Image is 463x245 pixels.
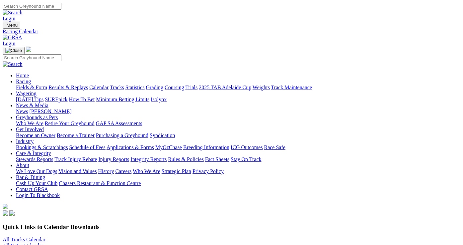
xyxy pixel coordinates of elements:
a: Become an Owner [16,132,55,138]
img: Search [3,61,23,67]
a: Integrity Reports [130,156,167,162]
div: Racing [16,85,460,91]
div: About [16,168,460,174]
img: logo-grsa-white.png [26,47,31,52]
a: Who We Are [133,168,160,174]
a: Breeding Information [183,144,229,150]
a: MyOzChase [155,144,182,150]
a: Login [3,16,15,21]
a: Grading [146,85,163,90]
a: Care & Integrity [16,150,51,156]
a: GAP SA Assessments [96,121,142,126]
img: logo-grsa-white.png [3,204,8,209]
a: Login To Blackbook [16,192,60,198]
a: Race Safe [264,144,285,150]
a: Track Injury Rebate [54,156,97,162]
a: [PERSON_NAME] [29,109,71,114]
a: Applications & Forms [107,144,154,150]
a: We Love Our Dogs [16,168,57,174]
img: twitter.svg [9,210,15,216]
a: Become a Trainer [57,132,95,138]
a: News [16,109,28,114]
a: Injury Reports [98,156,129,162]
input: Search [3,3,61,10]
a: 2025 TAB Adelaide Cup [199,85,251,90]
button: Toggle navigation [3,47,25,54]
a: History [98,168,114,174]
a: Weights [253,85,270,90]
div: Wagering [16,97,460,103]
a: Wagering [16,91,37,96]
div: Greyhounds as Pets [16,121,460,126]
a: News & Media [16,103,48,108]
a: Coursing [165,85,184,90]
a: Industry [16,138,34,144]
a: Bar & Dining [16,174,45,180]
div: Bar & Dining [16,180,460,186]
a: Syndication [150,132,175,138]
img: facebook.svg [3,210,8,216]
a: Greyhounds as Pets [16,115,58,120]
span: Menu [7,23,18,28]
a: Home [16,73,29,78]
a: Purchasing a Greyhound [96,132,148,138]
a: Who We Are [16,121,43,126]
a: SUREpick [45,97,67,102]
a: [DATE] Tips [16,97,43,102]
a: ICG Outcomes [231,144,263,150]
a: Calendar [89,85,109,90]
a: Strategic Plan [162,168,191,174]
button: Toggle navigation [3,22,20,29]
a: Contact GRSA [16,186,48,192]
img: GRSA [3,35,22,41]
a: All Tracks Calendar [3,237,45,242]
a: Trials [185,85,197,90]
a: Results & Replays [48,85,88,90]
a: Vision and Values [58,168,97,174]
a: Statistics [125,85,145,90]
img: Search [3,10,23,16]
a: Racing Calendar [3,29,460,35]
a: Minimum Betting Limits [96,97,149,102]
a: Login [3,41,15,46]
a: Fields & Form [16,85,47,90]
h3: Quick Links to Calendar Downloads [3,223,460,231]
a: Racing [16,79,31,84]
img: Close [5,48,22,53]
a: Get Involved [16,126,44,132]
a: Bookings & Scratchings [16,144,68,150]
a: Rules & Policies [168,156,204,162]
a: Retire Your Greyhound [45,121,95,126]
a: Privacy Policy [193,168,224,174]
a: Careers [115,168,131,174]
div: Care & Integrity [16,156,460,162]
a: Cash Up Your Club [16,180,57,186]
a: Isolynx [151,97,167,102]
a: Tracks [110,85,124,90]
a: Schedule of Fees [69,144,105,150]
div: Industry [16,144,460,150]
div: Get Involved [16,132,460,138]
input: Search [3,54,61,61]
a: Stewards Reports [16,156,53,162]
a: About [16,162,29,168]
div: News & Media [16,109,460,115]
a: Chasers Restaurant & Function Centre [59,180,141,186]
a: Track Maintenance [271,85,312,90]
a: Fact Sheets [205,156,229,162]
a: How To Bet [69,97,95,102]
a: Stay On Track [231,156,261,162]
